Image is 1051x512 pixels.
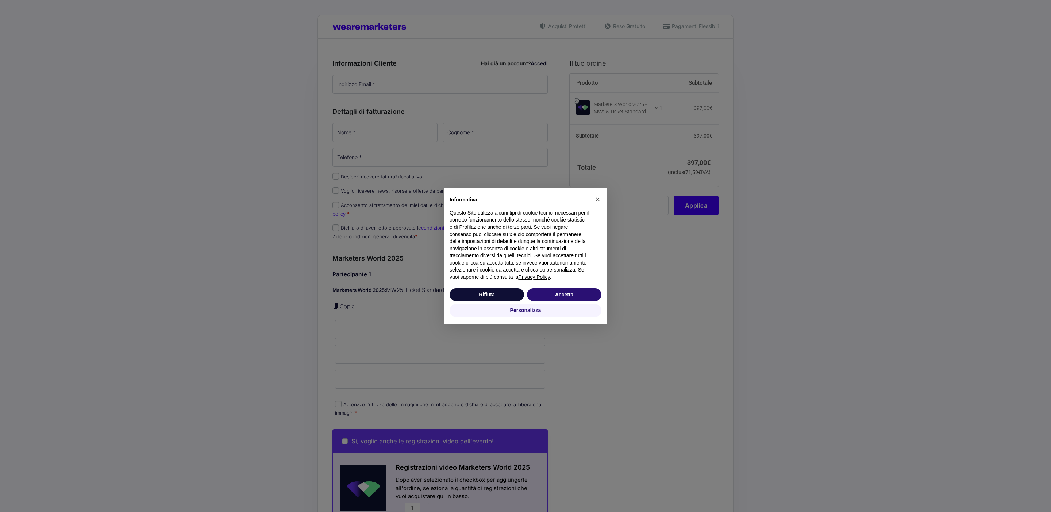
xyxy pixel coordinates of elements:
[592,193,604,205] button: Chiudi questa informativa
[450,288,524,301] button: Rifiuta
[450,209,590,281] p: Questo Sito utilizza alcuni tipi di cookie tecnici necessari per il corretto funzionamento dello ...
[596,195,600,203] span: ×
[450,196,590,204] h2: Informativa
[450,304,601,317] button: Personalizza
[527,288,601,301] button: Accetta
[518,274,550,280] a: Privacy Policy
